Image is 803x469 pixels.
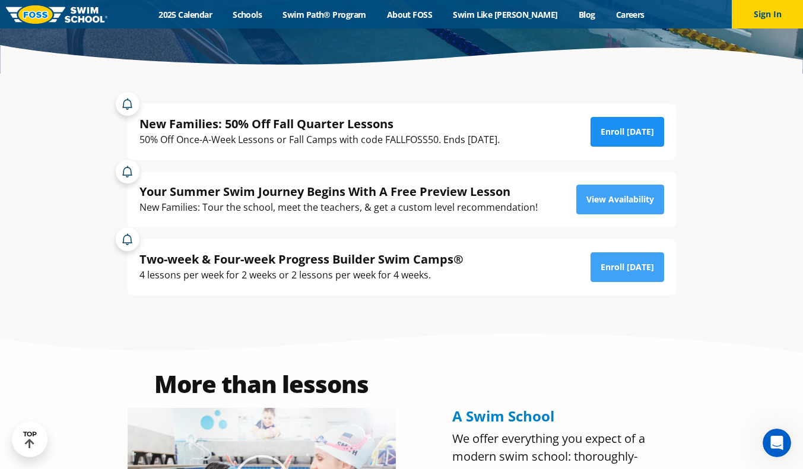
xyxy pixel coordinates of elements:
[139,132,500,148] div: 50% Off Once-A-Week Lessons or Fall Camps with code FALLFOSS50. Ends [DATE].
[443,9,569,20] a: Swim Like [PERSON_NAME]
[452,406,554,426] span: A Swim School
[272,9,376,20] a: Swim Path® Program
[139,183,538,199] div: Your Summer Swim Journey Begins With A Free Preview Lesson
[23,430,37,449] div: TOP
[6,5,107,24] img: FOSS Swim School Logo
[568,9,605,20] a: Blog
[223,9,272,20] a: Schools
[148,9,223,20] a: 2025 Calendar
[591,252,664,282] a: Enroll [DATE]
[139,251,464,267] div: Two-week & Four-week Progress Builder Swim Camps®
[376,9,443,20] a: About FOSS
[591,117,664,147] a: Enroll [DATE]
[139,267,464,283] div: 4 lessons per week for 2 weeks or 2 lessons per week for 4 weeks.
[605,9,655,20] a: Careers
[576,185,664,214] a: View Availability
[139,116,500,132] div: New Families: 50% Off Fall Quarter Lessons
[139,199,538,216] div: New Families: Tour the school, meet the teachers, & get a custom level recommendation!
[763,429,791,457] iframe: Intercom live chat
[128,372,396,396] h2: More than lessons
